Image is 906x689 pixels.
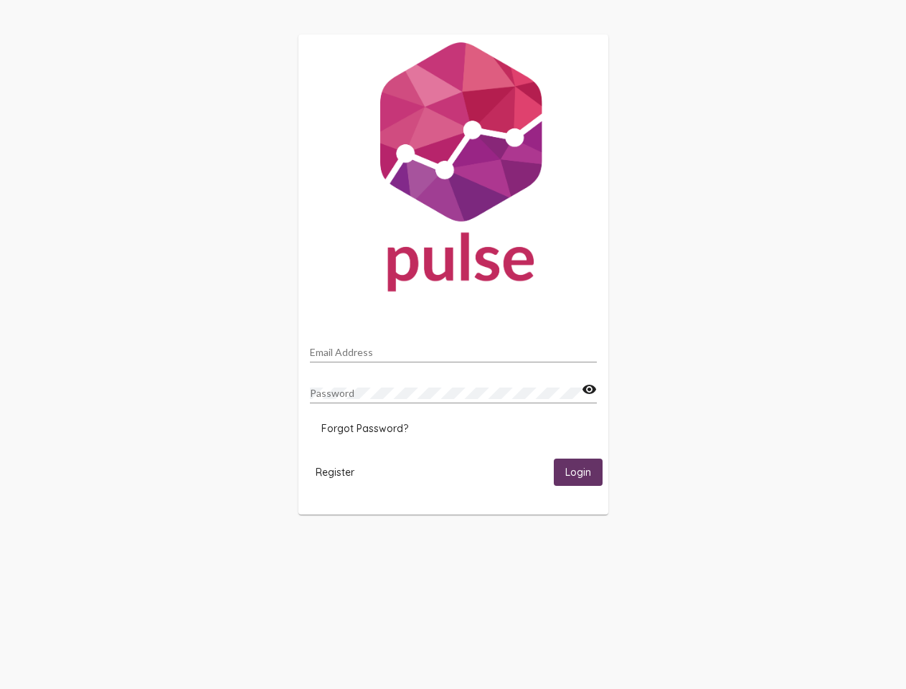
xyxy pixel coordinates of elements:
[565,467,591,479] span: Login
[321,422,408,435] span: Forgot Password?
[316,466,354,479] span: Register
[554,459,603,485] button: Login
[304,459,366,485] button: Register
[298,34,608,306] img: Pulse For Good Logo
[582,381,597,398] mat-icon: visibility
[310,416,420,441] button: Forgot Password?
